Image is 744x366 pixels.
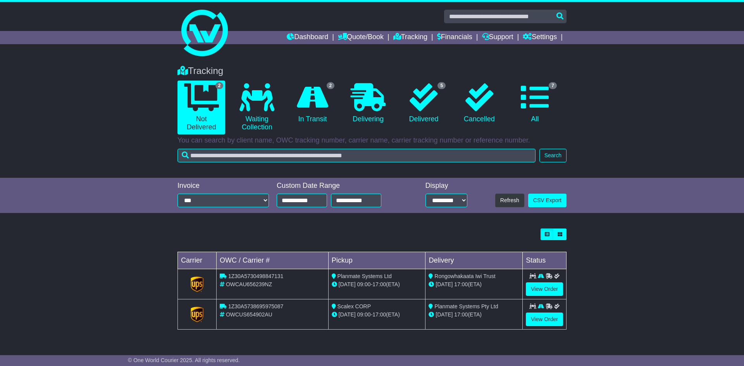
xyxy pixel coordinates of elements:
[338,303,371,309] span: Scalex CORP
[437,31,472,44] a: Financials
[178,252,217,269] td: Carrier
[434,273,495,279] span: Rongowhakaata Iwi Trust
[357,281,371,287] span: 09:00
[429,280,519,289] div: (ETA)
[228,273,283,279] span: 1Z30A5730498847131
[228,303,283,309] span: 1Z30A5738695975087
[528,194,567,207] a: CSV Export
[191,277,204,292] img: GetCarrierServiceLogo
[332,311,422,319] div: - (ETA)
[191,307,204,322] img: GetCarrierServiceLogo
[338,273,392,279] span: Planmate Systems Ltd
[217,252,329,269] td: OWC / Carrier #
[523,252,567,269] td: Status
[215,82,224,89] span: 2
[454,311,468,318] span: 17:00
[233,81,281,134] a: Waiting Collection
[393,31,427,44] a: Tracking
[425,252,523,269] td: Delivery
[436,281,453,287] span: [DATE]
[226,281,272,287] span: OWCAU656239NZ
[287,31,328,44] a: Dashboard
[339,281,356,287] span: [DATE]
[328,252,425,269] td: Pickup
[400,81,448,126] a: 5 Delivered
[327,82,335,89] span: 2
[523,31,557,44] a: Settings
[174,65,570,77] div: Tracking
[526,282,563,296] a: View Order
[455,81,503,126] a: Cancelled
[372,311,386,318] span: 17:00
[454,281,468,287] span: 17:00
[495,194,524,207] button: Refresh
[177,182,269,190] div: Invoice
[429,311,519,319] div: (ETA)
[357,311,371,318] span: 09:00
[425,182,467,190] div: Display
[128,357,240,363] span: © One World Courier 2025. All rights reserved.
[338,31,384,44] a: Quote/Book
[177,81,225,134] a: 2 Not Delivered
[339,311,356,318] span: [DATE]
[539,149,567,162] button: Search
[526,313,563,326] a: View Order
[177,136,567,145] p: You can search by client name, OWC tracking number, carrier name, carrier tracking number or refe...
[226,311,272,318] span: OWCUS654902AU
[372,281,386,287] span: 17:00
[437,82,446,89] span: 5
[549,82,557,89] span: 7
[344,81,392,126] a: Delivering
[289,81,336,126] a: 2 In Transit
[434,303,498,309] span: Planmate Systems Pty Ltd
[482,31,513,44] a: Support
[277,182,401,190] div: Custom Date Range
[332,280,422,289] div: - (ETA)
[436,311,453,318] span: [DATE]
[511,81,559,126] a: 7 All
